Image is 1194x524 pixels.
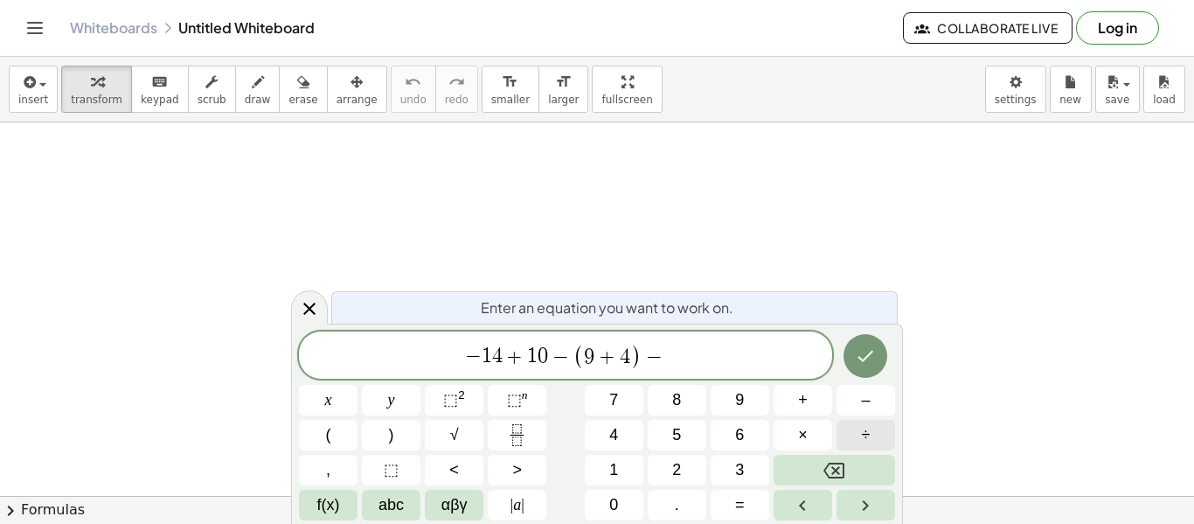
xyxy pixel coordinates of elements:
[711,455,769,486] button: 3
[798,423,808,447] span: ×
[1153,94,1176,106] span: load
[245,94,271,106] span: draw
[441,493,468,517] span: αβγ
[609,423,618,447] span: 4
[512,458,522,482] span: >
[337,94,378,106] span: arrange
[735,493,745,517] span: =
[985,66,1046,113] button: settings
[279,66,327,113] button: erase
[317,493,340,517] span: f(x)
[711,385,769,416] button: 9
[585,385,643,416] button: 7
[1076,11,1159,45] button: Log in
[299,385,358,416] button: x
[299,455,358,486] button: ,
[774,490,832,521] button: Left arrow
[594,346,620,367] span: +
[648,455,706,486] button: 2
[601,94,652,106] span: fullscreen
[21,14,49,42] button: Toggle navigation
[445,94,469,106] span: redo
[774,455,895,486] button: Backspace
[482,66,539,113] button: format_sizesmaller
[405,72,421,93] i: undo
[326,458,330,482] span: ,
[609,458,618,482] span: 1
[735,458,744,482] span: 3
[362,455,420,486] button: Placeholder
[1050,66,1092,113] button: new
[488,455,546,486] button: Greater than
[491,94,530,106] span: smaller
[391,66,436,113] button: undoundo
[836,420,895,451] button: Divide
[400,94,427,106] span: undo
[585,455,643,486] button: 1
[798,388,808,412] span: +
[458,388,465,402] sup: 2
[585,490,643,521] button: 0
[492,346,503,367] span: 4
[325,388,332,412] span: x
[711,490,769,521] button: Equals
[672,458,681,482] span: 2
[288,94,317,106] span: erase
[389,423,394,447] span: )
[592,66,662,113] button: fullscreen
[443,391,458,409] span: ⬚
[482,346,492,367] span: 1
[836,385,895,416] button: Minus
[711,420,769,451] button: 6
[488,420,546,451] button: Fraction
[510,493,524,517] span: a
[527,346,538,367] span: 1
[425,490,483,521] button: Greek alphabet
[465,346,482,367] span: −
[862,423,871,447] span: ÷
[131,66,189,113] button: keyboardkeypad
[843,334,887,378] button: Done
[507,391,522,409] span: ⬚
[450,423,459,447] span: √
[548,94,579,106] span: larger
[735,388,744,412] span: 9
[481,297,733,318] span: Enter an equation you want to work on.
[510,496,514,514] span: |
[378,493,404,517] span: abc
[630,344,642,369] span: )
[585,420,643,451] button: 4
[362,385,420,416] button: y
[198,94,226,106] span: scrub
[903,12,1073,44] button: Collaborate Live
[609,493,618,517] span: 0
[388,388,395,412] span: y
[774,420,832,451] button: Times
[70,19,157,37] a: Whiteboards
[672,388,681,412] span: 8
[735,423,744,447] span: 6
[918,20,1058,36] span: Collaborate Live
[61,66,132,113] button: transform
[435,66,478,113] button: redoredo
[141,94,179,106] span: keypad
[235,66,281,113] button: draw
[573,344,585,369] span: (
[188,66,236,113] button: scrub
[1059,94,1081,106] span: new
[548,346,573,367] span: −
[861,388,870,412] span: –
[448,72,465,93] i: redo
[425,455,483,486] button: Less than
[425,385,483,416] button: Squared
[362,420,420,451] button: )
[675,493,679,517] span: .
[521,496,524,514] span: |
[620,346,630,367] span: 4
[522,388,528,402] sup: n
[642,346,667,367] span: −
[9,66,58,113] button: insert
[648,490,706,521] button: .
[609,388,618,412] span: 7
[672,423,681,447] span: 5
